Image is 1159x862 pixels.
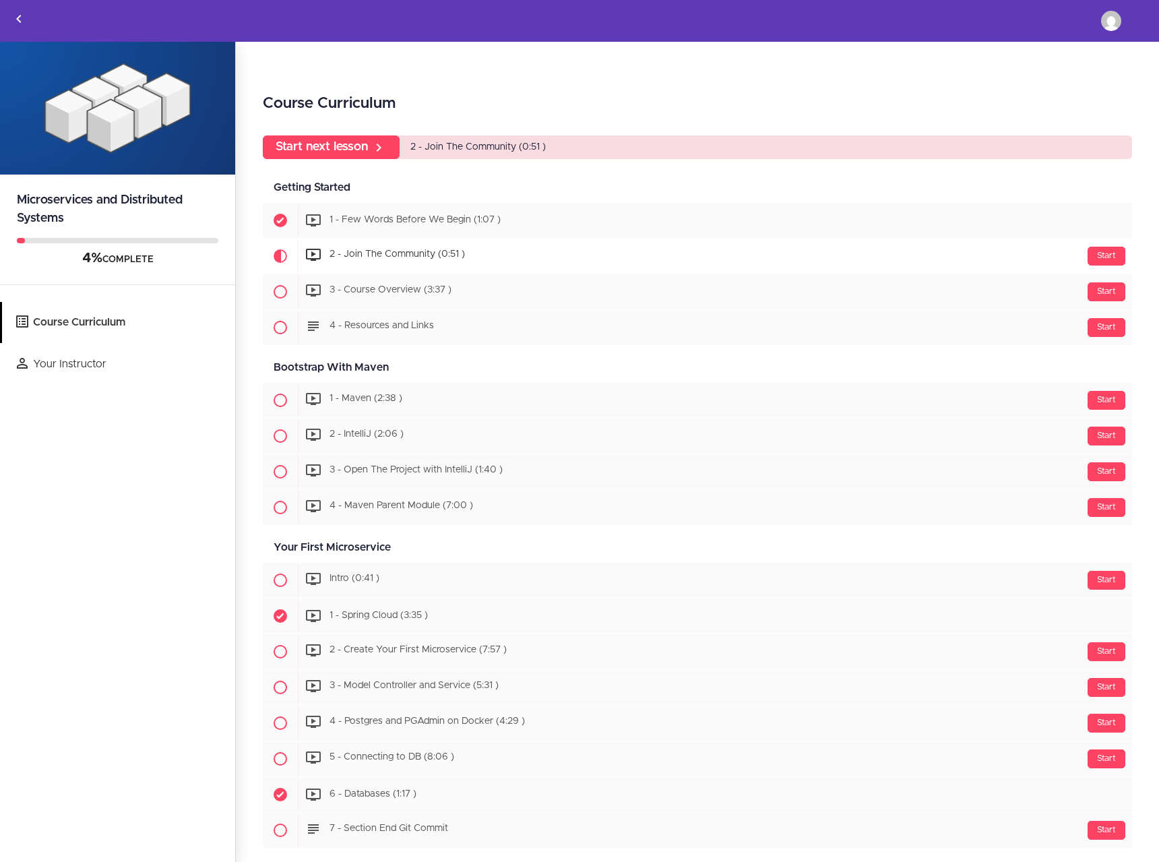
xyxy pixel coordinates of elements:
div: Start [1088,498,1125,517]
span: 2 - Join The Community (0:51 ) [330,250,465,259]
span: Completed item [263,598,298,634]
div: Start [1088,642,1125,661]
div: Start [1088,318,1125,337]
div: Start [1088,462,1125,481]
a: Start 3 - Open The Project with IntelliJ (1:40 ) [263,454,1132,489]
div: Start [1088,247,1125,266]
div: Start [1088,427,1125,445]
span: 2 - IntelliJ (2:06 ) [330,430,404,439]
div: Your First Microservice [263,532,1132,563]
div: Start [1088,714,1125,733]
span: 4 - Maven Parent Module (7:00 ) [330,501,473,511]
span: Intro (0:41 ) [330,574,379,584]
div: Getting Started [263,173,1132,203]
a: Start 4 - Maven Parent Module (7:00 ) [263,490,1132,525]
span: Current item [263,239,298,274]
span: 2 - Join The Community (0:51 ) [410,142,546,152]
h2: Course Curriculum [263,92,1132,115]
span: 1 - Few Words Before We Begin (1:07 ) [330,216,501,225]
span: 5 - Connecting to DB (8:06 ) [330,753,454,762]
span: 4 - Postgres and PGAdmin on Docker (4:29 ) [330,717,525,727]
div: Start [1088,678,1125,697]
div: Start [1088,282,1125,301]
a: Completed item 6 - Databases (1:17 ) [263,777,1132,812]
div: Start [1088,749,1125,768]
span: Completed item [263,777,298,812]
div: Start [1088,821,1125,840]
span: 3 - Open The Project with IntelliJ (1:40 ) [330,466,503,475]
span: 4% [82,251,102,265]
a: Start 5 - Connecting to DB (8:06 ) [263,741,1132,776]
span: 4 - Resources and Links [330,321,434,331]
div: Start [1088,571,1125,590]
a: Start 4 - Resources and Links [263,310,1132,345]
a: Your Instructor [2,344,235,385]
a: Start 3 - Model Controller and Service (5:31 ) [263,670,1132,705]
img: bittukp2000@gmail.com [1101,11,1121,31]
a: Start 2 - IntelliJ (2:06 ) [263,419,1132,454]
span: 2 - Create Your First Microservice (7:57 ) [330,646,507,655]
svg: Back to courses [11,11,27,27]
a: Start next lesson [263,135,400,159]
a: Start 2 - Create Your First Microservice (7:57 ) [263,634,1132,669]
a: Course Curriculum [2,302,235,343]
span: 1 - Spring Cloud (3:35 ) [330,611,428,621]
div: Bootstrap With Maven [263,352,1132,383]
span: 3 - Model Controller and Service (5:31 ) [330,681,499,691]
a: Start 1 - Maven (2:38 ) [263,383,1132,418]
div: Start [1088,391,1125,410]
a: Start 4 - Postgres and PGAdmin on Docker (4:29 ) [263,706,1132,741]
a: Start 7 - Section End Git Commit [263,813,1132,848]
a: Completed item 1 - Few Words Before We Begin (1:07 ) [263,203,1132,238]
a: Back to courses [1,1,37,41]
span: 3 - Course Overview (3:37 ) [330,286,451,295]
span: 1 - Maven (2:38 ) [330,394,402,404]
a: Start 3 - Course Overview (3:37 ) [263,274,1132,309]
a: Completed item 1 - Spring Cloud (3:35 ) [263,598,1132,634]
div: COMPLETE [17,250,218,268]
a: Start Intro (0:41 ) [263,563,1132,598]
span: 6 - Databases (1:17 ) [330,790,416,799]
a: Current item Start 2 - Join The Community (0:51 ) [263,239,1132,274]
span: 7 - Section End Git Commit [330,824,448,834]
span: Completed item [263,203,298,238]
